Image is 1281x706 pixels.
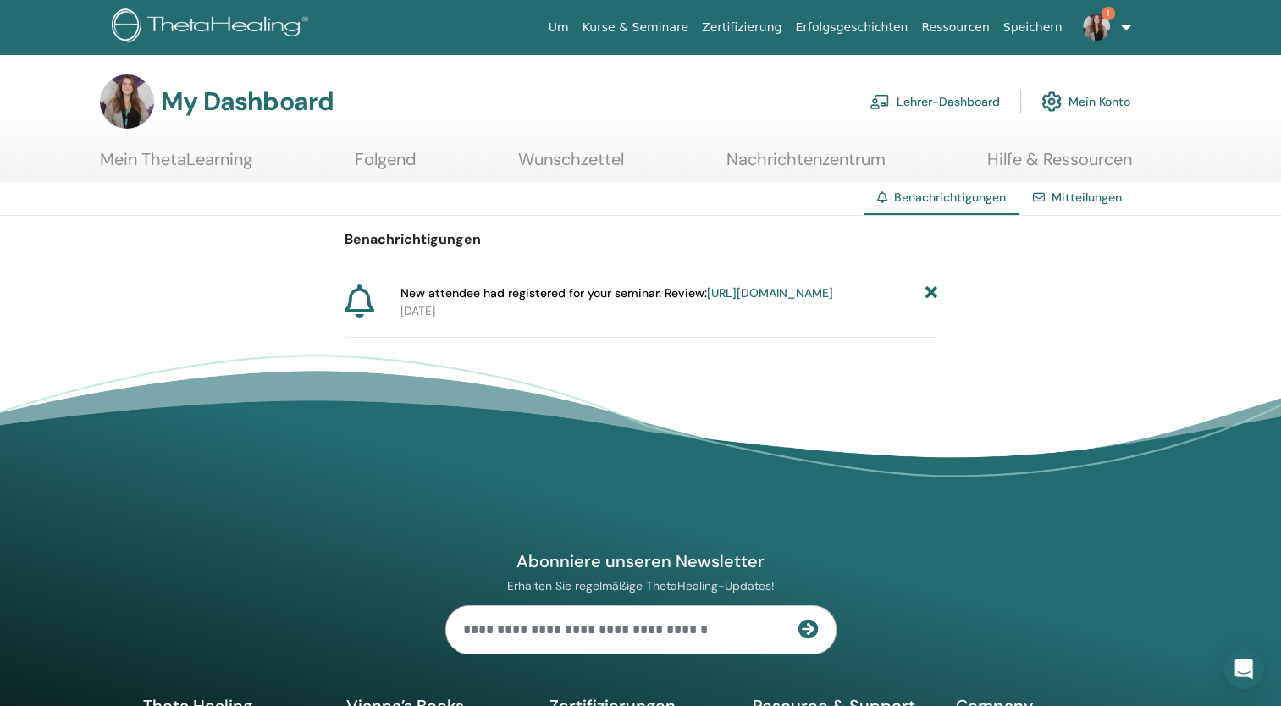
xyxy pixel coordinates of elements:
[788,12,914,43] a: Erfolgsgeschichten
[914,12,996,43] a: Ressourcen
[445,578,837,593] p: Erhalten Sie regelmäßige ThetaHealing-Updates!
[870,94,890,109] img: chalkboard-teacher.svg
[161,86,334,117] h3: My Dashboard
[542,12,576,43] a: Um
[987,149,1132,182] a: Hilfe & Ressourcen
[1041,87,1062,116] img: cog.svg
[1223,648,1264,689] div: Open Intercom Messenger
[518,149,624,182] a: Wunschzettel
[400,284,833,302] span: New attendee had registered for your seminar. Review:
[445,550,837,572] h4: Abonniere unseren Newsletter
[345,229,937,250] p: Benachrichtigungen
[400,302,937,320] p: [DATE]
[1052,190,1122,205] a: Mitteilungen
[576,12,695,43] a: Kurse & Seminare
[1041,83,1130,120] a: Mein Konto
[870,83,1000,120] a: Lehrer-Dashboard
[707,285,833,301] a: [URL][DOMAIN_NAME]
[100,74,154,129] img: default.jpg
[100,149,252,182] a: Mein ThetaLearning
[695,12,788,43] a: Zertifizierung
[355,149,417,182] a: Folgend
[112,8,314,47] img: logo.png
[726,149,886,182] a: Nachrichtenzentrum
[1083,14,1110,41] img: default.jpg
[1102,7,1115,20] span: 1
[997,12,1069,43] a: Speichern
[894,190,1006,205] span: Benachrichtigungen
